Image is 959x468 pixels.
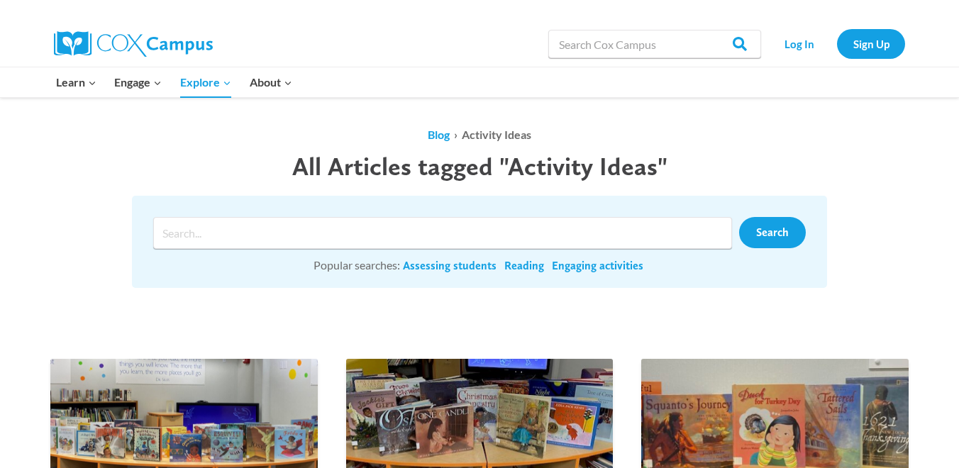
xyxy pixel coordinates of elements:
[428,128,450,141] a: Blog
[292,151,667,182] span: All Articles tagged "Activity Ideas"
[180,73,231,91] span: Explore
[153,217,739,249] form: Search form
[837,29,905,58] a: Sign Up
[504,258,544,274] a: Reading
[314,258,400,272] span: Popular searches:
[462,128,531,141] span: Activity Ideas
[768,29,830,58] a: Log In
[56,73,96,91] span: Learn
[132,126,827,144] ol: ›
[768,29,905,58] nav: Secondary Navigation
[548,30,761,58] input: Search Cox Campus
[153,217,732,249] input: Search input
[114,73,162,91] span: Engage
[552,258,643,274] a: Engaging activities
[54,31,213,57] img: Cox Campus
[403,258,497,274] a: Assessing students
[250,73,292,91] span: About
[47,67,301,97] nav: Primary Navigation
[756,225,789,239] span: Search
[739,217,806,248] a: Search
